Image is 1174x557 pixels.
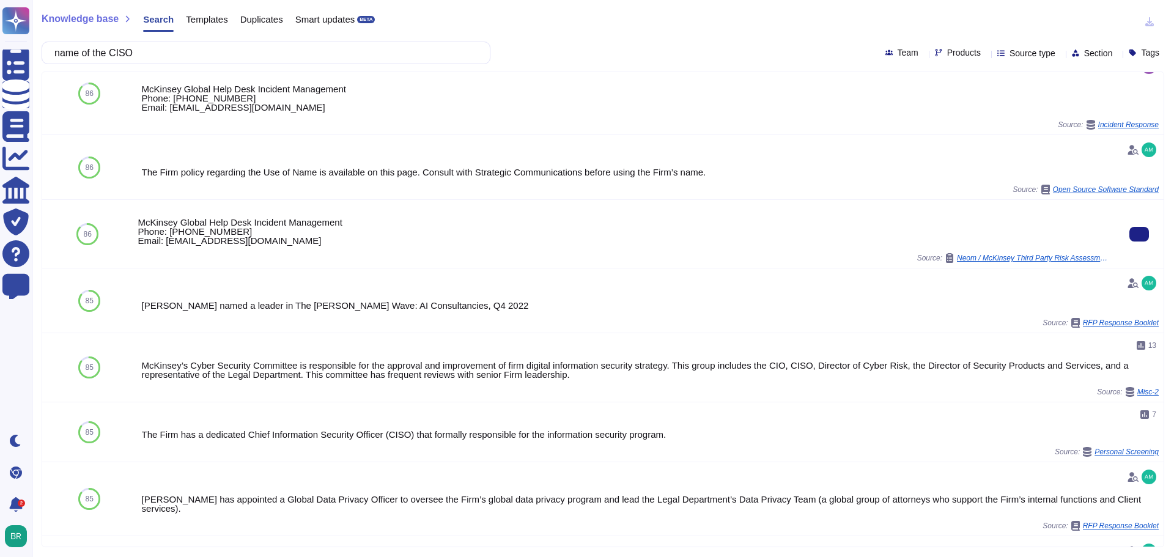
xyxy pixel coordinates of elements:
span: Team [898,48,918,57]
img: user [1142,142,1156,157]
span: Tags [1141,48,1159,57]
span: Section [1084,49,1113,57]
span: Source: [1043,318,1159,328]
img: user [1142,470,1156,484]
img: user [1142,276,1156,290]
div: [PERSON_NAME] has appointed a Global Data Privacy Officer to oversee the Firm’s global data priva... [142,495,1159,513]
input: Search a question or template... [48,42,478,64]
button: user [2,523,35,550]
span: 13 [1148,342,1156,349]
span: RFP Response Booklet [1083,522,1159,529]
span: 7 [1152,411,1156,418]
div: The Firm policy regarding the Use of Name is available on this page. Consult with Strategic Commu... [142,168,1159,177]
div: The Firm has a dedicated Chief Information Security Officer (CISO) that formally responsible for ... [142,430,1159,439]
div: McKinsey Global Help Desk Incident Management Phone: [PHONE_NUMBER] Email: [EMAIL_ADDRESS][DOMAIN... [142,84,1159,112]
span: 85 [86,364,94,371]
span: Products [947,48,981,57]
span: Smart updates [295,15,355,24]
span: Templates [186,15,227,24]
span: Source: [1055,447,1159,457]
span: 85 [86,297,94,304]
span: 86 [86,164,94,171]
span: Personal Screening [1095,448,1159,456]
span: Source: [917,253,1110,263]
span: Open Source Software Standard [1053,186,1159,193]
span: Knowledge base [42,14,119,24]
span: Source type [1010,49,1055,57]
span: Search [143,15,174,24]
span: Neom / McKinsey Third Party Risk Assessment Medium Template V1.2 [957,254,1110,262]
div: [PERSON_NAME] named a leader in The [PERSON_NAME] Wave: AI Consultancies, Q4 2022 [142,301,1159,310]
div: BETA [357,16,375,23]
span: 85 [86,495,94,503]
span: Incident Response [1098,121,1159,128]
div: McKinsey Global Help Desk Incident Management Phone: [PHONE_NUMBER] Email: [EMAIL_ADDRESS][DOMAIN... [138,218,1110,245]
div: McKinsey’s Cyber Security Committee is responsible for the approval and improvement of firm digit... [142,361,1159,379]
span: Source: [1097,387,1159,397]
img: user [5,525,27,547]
span: Source: [1043,521,1159,531]
span: Source: [1058,120,1159,130]
span: RFP Response Booklet [1083,319,1159,326]
span: 86 [84,231,92,238]
span: Source: [1013,185,1159,194]
span: Duplicates [240,15,283,24]
span: 85 [86,429,94,436]
span: Misc-2 [1137,388,1159,396]
div: 2 [18,500,25,507]
span: 86 [86,90,94,97]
